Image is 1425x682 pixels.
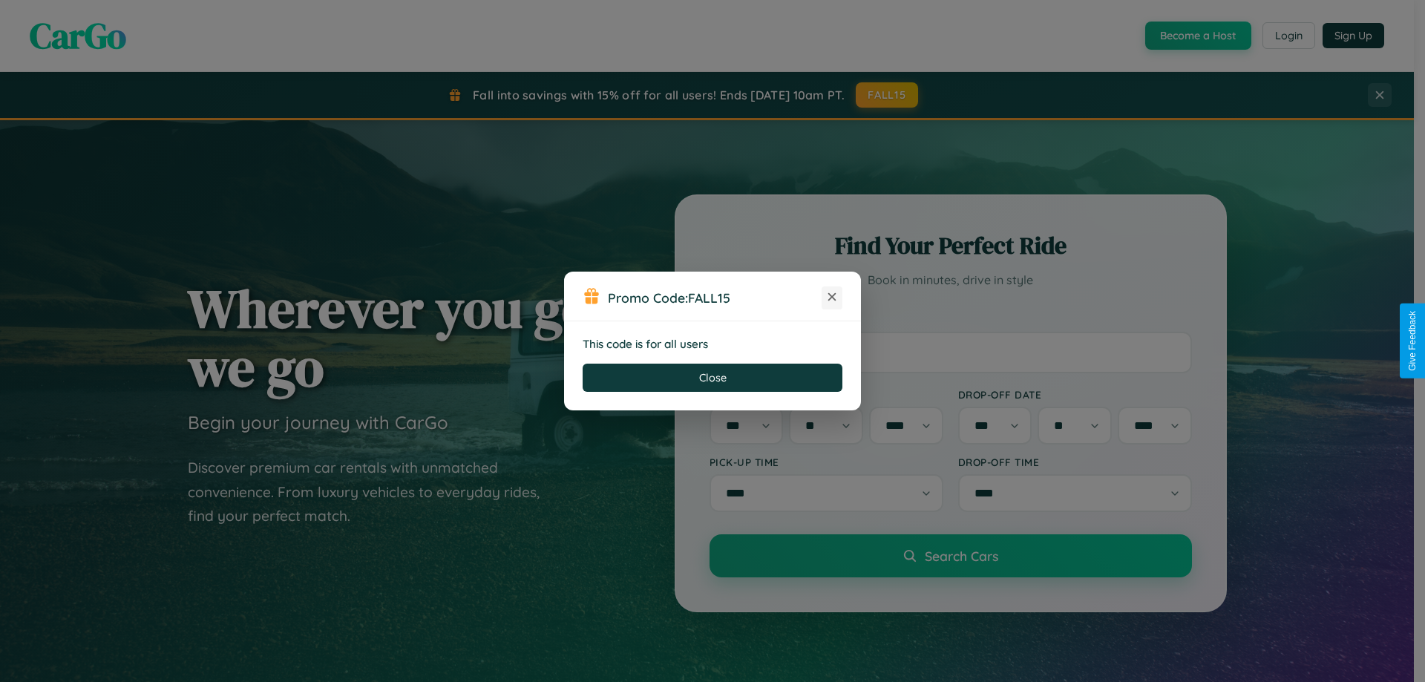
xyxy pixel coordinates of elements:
[688,289,730,306] b: FALL15
[583,364,842,392] button: Close
[1407,311,1418,371] div: Give Feedback
[15,632,50,667] iframe: Intercom live chat
[608,289,822,306] h3: Promo Code:
[583,337,708,351] strong: This code is for all users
